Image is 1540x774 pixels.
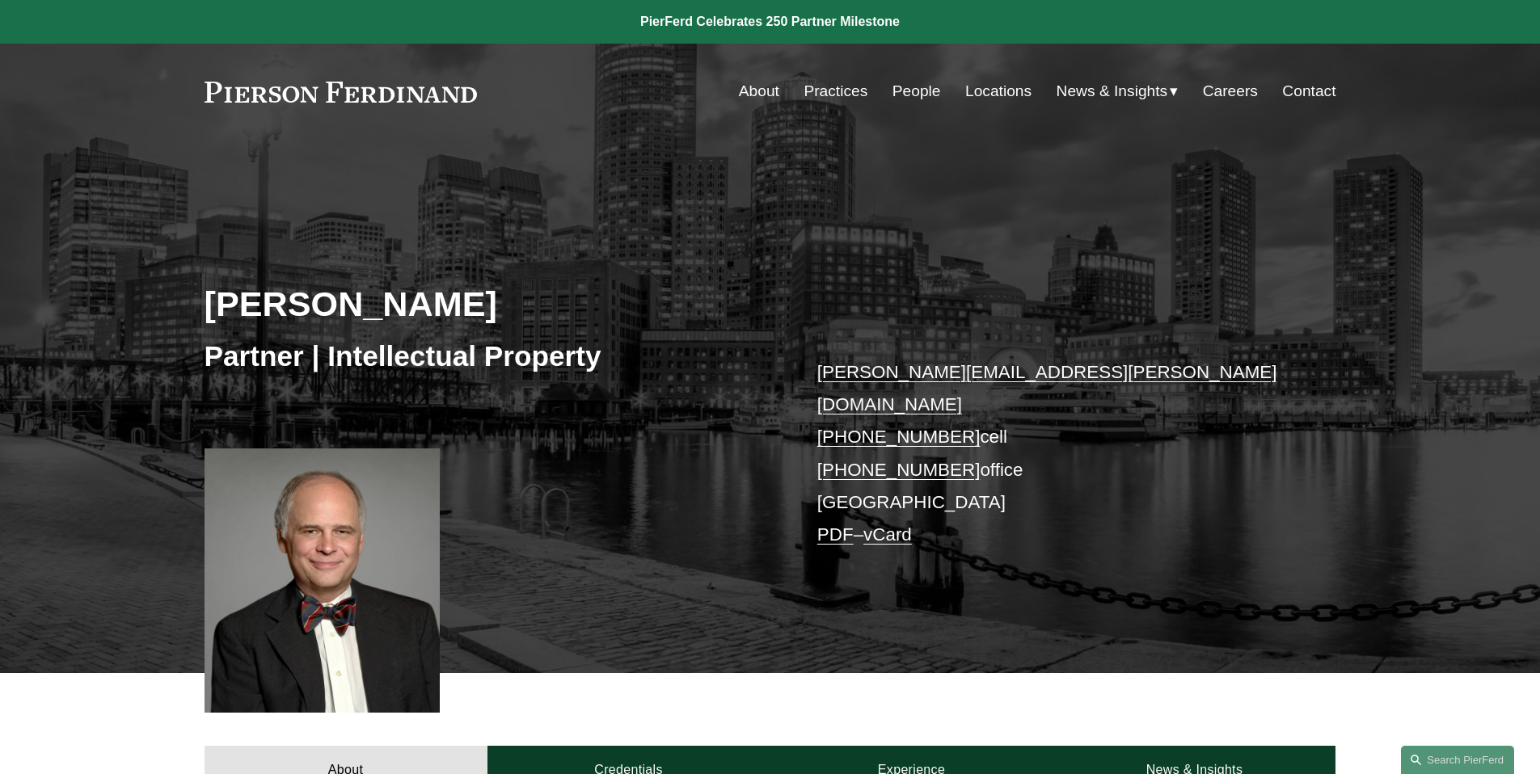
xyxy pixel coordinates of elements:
a: Locations [965,76,1032,107]
a: Practices [804,76,867,107]
h3: Partner | Intellectual Property [205,339,770,374]
a: About [739,76,779,107]
a: Search this site [1401,746,1514,774]
a: People [892,76,941,107]
p: cell office [GEOGRAPHIC_DATA] – [817,356,1289,552]
a: folder dropdown [1057,76,1179,107]
h2: [PERSON_NAME] [205,283,770,325]
a: PDF [817,524,854,545]
a: [PHONE_NUMBER] [817,460,981,480]
a: Contact [1282,76,1335,107]
a: Careers [1203,76,1258,107]
a: vCard [863,524,912,545]
a: [PHONE_NUMBER] [817,427,981,447]
span: News & Insights [1057,78,1168,106]
a: [PERSON_NAME][EMAIL_ADDRESS][PERSON_NAME][DOMAIN_NAME] [817,362,1277,414]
